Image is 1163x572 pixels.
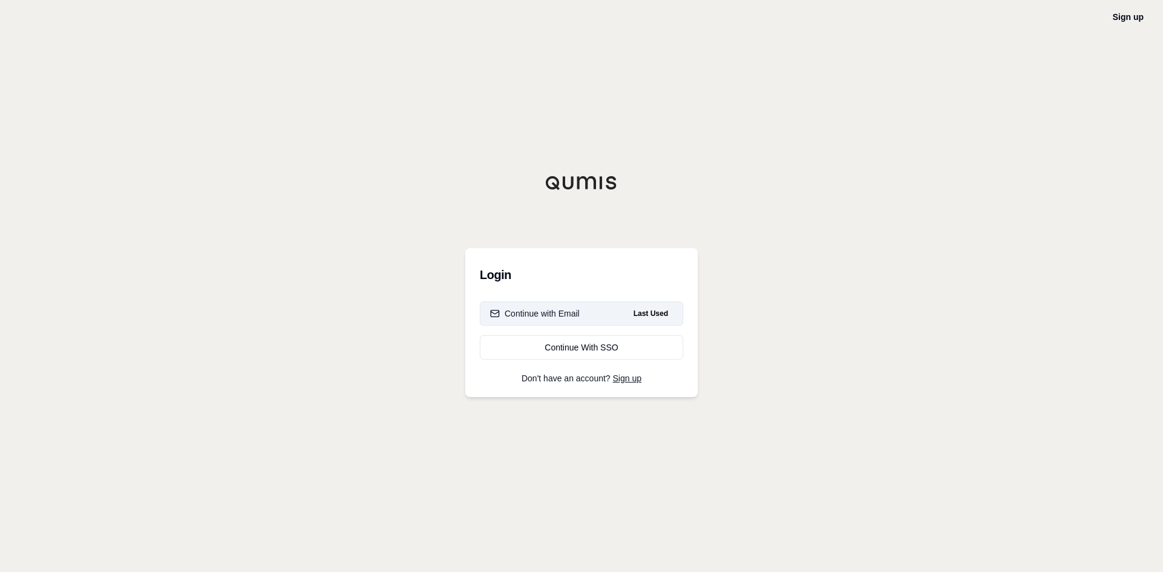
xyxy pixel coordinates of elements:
[1113,12,1144,22] a: Sign up
[480,301,683,326] button: Continue with EmailLast Used
[545,176,618,190] img: Qumis
[490,341,673,353] div: Continue With SSO
[480,335,683,360] a: Continue With SSO
[480,263,683,287] h3: Login
[613,373,641,383] a: Sign up
[480,374,683,383] p: Don't have an account?
[629,306,673,321] span: Last Used
[490,307,580,320] div: Continue with Email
